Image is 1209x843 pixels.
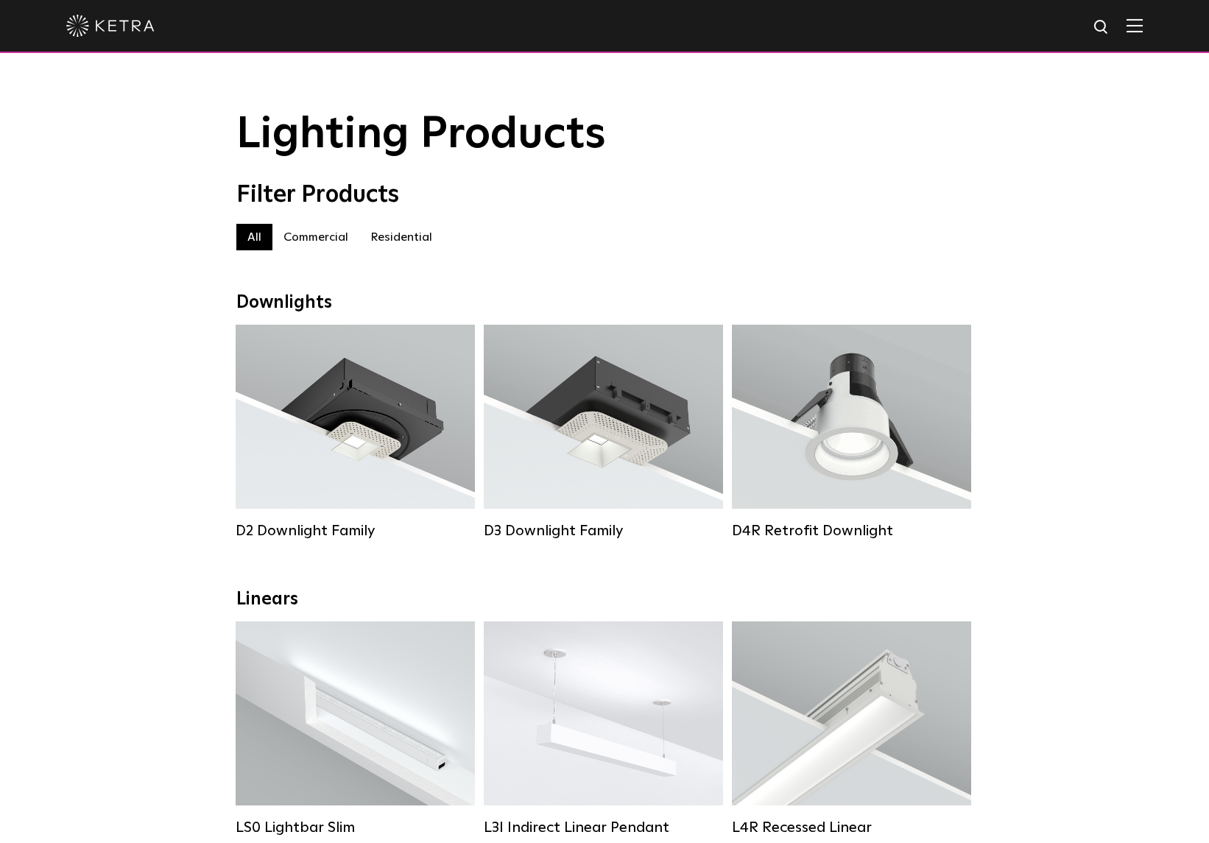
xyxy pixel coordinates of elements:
a: L4R Recessed Linear Lumen Output:400 / 600 / 800 / 1000Colors:White / BlackControl:Lutron Clear C... [732,621,971,836]
a: L3I Indirect Linear Pendant Lumen Output:400 / 600 / 800 / 1000Housing Colors:White / BlackContro... [484,621,723,836]
div: Linears [236,589,973,610]
a: D2 Downlight Family Lumen Output:1200Colors:White / Black / Gloss Black / Silver / Bronze / Silve... [236,325,475,540]
div: Downlights [236,292,973,314]
a: D4R Retrofit Downlight Lumen Output:800Colors:White / BlackBeam Angles:15° / 25° / 40° / 60°Watta... [732,325,971,540]
div: Filter Products [236,181,973,209]
span: Lighting Products [236,113,606,157]
img: ketra-logo-2019-white [66,15,155,37]
label: Residential [359,224,443,250]
a: LS0 Lightbar Slim Lumen Output:200 / 350Colors:White / BlackControl:X96 Controller [236,621,475,836]
a: D3 Downlight Family Lumen Output:700 / 900 / 1100Colors:White / Black / Silver / Bronze / Paintab... [484,325,723,540]
div: L3I Indirect Linear Pendant [484,819,723,836]
div: D4R Retrofit Downlight [732,522,971,540]
label: All [236,224,272,250]
img: search icon [1093,18,1111,37]
div: LS0 Lightbar Slim [236,819,475,836]
div: D2 Downlight Family [236,522,475,540]
div: L4R Recessed Linear [732,819,971,836]
img: Hamburger%20Nav.svg [1127,18,1143,32]
div: D3 Downlight Family [484,522,723,540]
label: Commercial [272,224,359,250]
